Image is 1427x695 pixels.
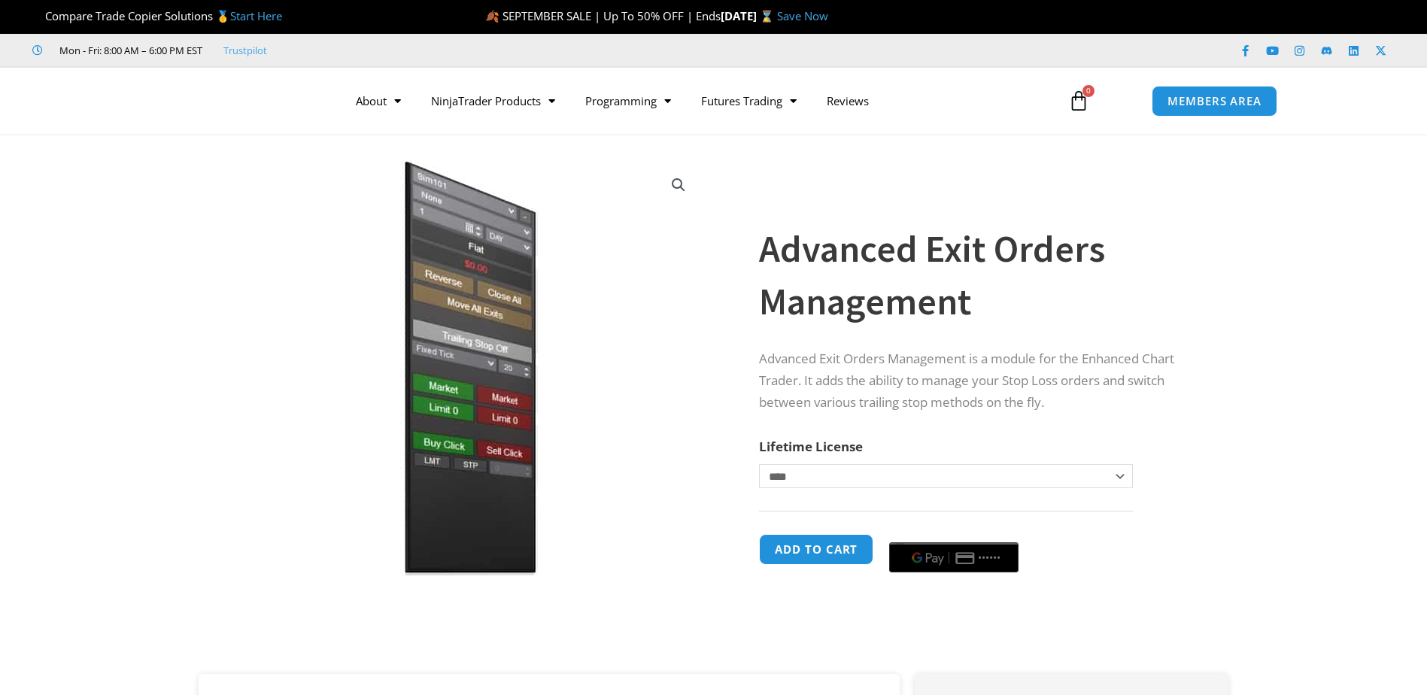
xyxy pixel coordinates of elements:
a: About [341,83,416,118]
span: MEMBERS AREA [1167,96,1262,107]
img: AdvancedStopLossMgmt [220,160,703,576]
nav: Menu [341,83,1051,118]
text: •••••• [979,553,1001,563]
p: Advanced Exit Orders Management is a module for the Enhanced Chart Trader. It adds the ability to... [759,348,1198,414]
iframe: Secure payment input frame [886,532,1022,533]
a: Programming [570,83,686,118]
button: Buy with GPay [889,542,1019,572]
a: Start Here [230,8,282,23]
a: Clear options [759,496,782,506]
span: 🍂 SEPTEMBER SALE | Up To 50% OFF | Ends [485,8,721,23]
span: Mon - Fri: 8:00 AM – 6:00 PM EST [56,41,202,59]
img: 🏆 [33,11,44,22]
img: LogoAI | Affordable Indicators – NinjaTrader [150,74,311,128]
a: Trustpilot [223,41,267,59]
a: Save Now [777,8,828,23]
a: Reviews [812,83,884,118]
strong: [DATE] ⌛ [721,8,777,23]
button: Add to cart [759,534,873,565]
a: 0 [1046,79,1112,123]
label: Lifetime License [759,438,863,455]
a: MEMBERS AREA [1152,86,1277,117]
a: Futures Trading [686,83,812,118]
h1: Advanced Exit Orders Management [759,223,1198,328]
a: View full-screen image gallery [665,171,692,199]
span: 0 [1082,85,1095,97]
a: NinjaTrader Products [416,83,570,118]
span: Compare Trade Copier Solutions 🥇 [32,8,282,23]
